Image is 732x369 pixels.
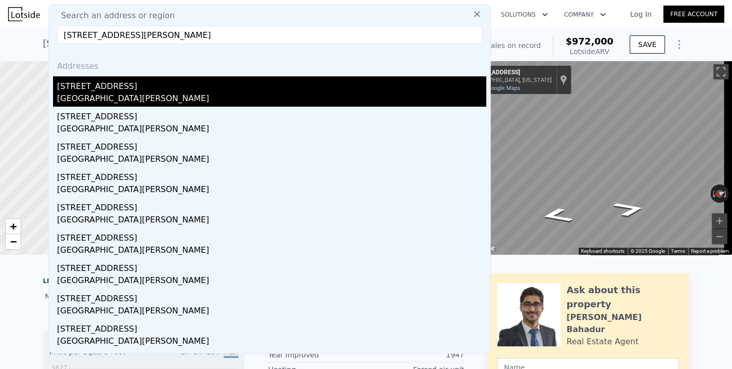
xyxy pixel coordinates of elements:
div: Street View [462,61,732,255]
span: Search an address or region [53,10,175,22]
a: Show location on map [560,74,567,85]
div: [STREET_ADDRESS] [57,289,486,305]
div: [STREET_ADDRESS] [57,349,486,365]
div: Real Estate Agent [566,336,639,348]
div: [STREET_ADDRESS] [57,319,486,335]
button: Rotate counterclockwise [710,184,716,203]
button: Company [556,6,614,24]
div: [STREET_ADDRESS] [57,137,486,153]
div: No sales history record for this property. [43,287,245,305]
div: [GEOGRAPHIC_DATA], [US_STATE] [466,77,552,83]
div: LISTING & SALE HISTORY [43,277,245,287]
div: [STREET_ADDRESS] , [GEOGRAPHIC_DATA] , WA 98116 [43,36,287,51]
div: [GEOGRAPHIC_DATA][PERSON_NAME] [57,123,486,137]
span: © 2025 Google [631,248,665,254]
button: Solutions [493,6,556,24]
a: View on Google Maps [466,85,520,91]
div: Price per Square Foot [49,347,144,363]
a: Zoom out [6,234,21,249]
a: Terms [671,248,685,254]
span: + [10,220,17,233]
div: [STREET_ADDRESS] [57,107,486,123]
div: [GEOGRAPHIC_DATA][PERSON_NAME] [57,153,486,167]
path: Go North, 51st Pl SW [527,204,587,226]
span: $972,000 [565,36,613,47]
button: Zoom in [712,213,727,228]
div: Year Improved [268,350,366,360]
div: Ask about this property [566,283,679,311]
div: Lotside ARV [565,47,613,57]
div: [STREET_ADDRESS] [57,76,486,93]
span: − [10,235,17,248]
button: Toggle fullscreen view [713,64,728,79]
button: Keyboard shortcuts [581,248,624,255]
div: [STREET_ADDRESS] [466,69,552,77]
div: [GEOGRAPHIC_DATA][PERSON_NAME] [57,183,486,198]
a: Log In [618,9,663,19]
div: [STREET_ADDRESS] [57,258,486,274]
div: [GEOGRAPHIC_DATA][PERSON_NAME] [57,305,486,319]
button: SAVE [630,35,665,54]
div: [STREET_ADDRESS] [57,198,486,214]
path: Go South, 51st Pl SW [599,198,660,220]
div: [PERSON_NAME] Bahadur [566,311,679,336]
div: Addresses [53,52,486,76]
button: Reset the view [710,188,729,200]
div: [GEOGRAPHIC_DATA][PERSON_NAME] [57,274,486,289]
div: 1947 [366,350,464,360]
button: Rotate clockwise [723,184,729,203]
img: Lotside [8,7,40,21]
div: [GEOGRAPHIC_DATA][PERSON_NAME] [57,214,486,228]
button: Zoom out [712,229,727,244]
a: Report a problem [691,248,729,254]
div: [GEOGRAPHIC_DATA][PERSON_NAME] [57,244,486,258]
a: Free Account [663,6,724,23]
div: [GEOGRAPHIC_DATA][PERSON_NAME] [57,335,486,349]
div: Map [462,61,732,255]
div: [STREET_ADDRESS] [57,167,486,183]
div: [STREET_ADDRESS] [57,228,486,244]
div: [GEOGRAPHIC_DATA][PERSON_NAME] [57,93,486,107]
input: Enter an address, city, region, neighborhood or zip code [57,26,482,44]
a: Zoom in [6,219,21,234]
button: Show Options [669,34,689,55]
